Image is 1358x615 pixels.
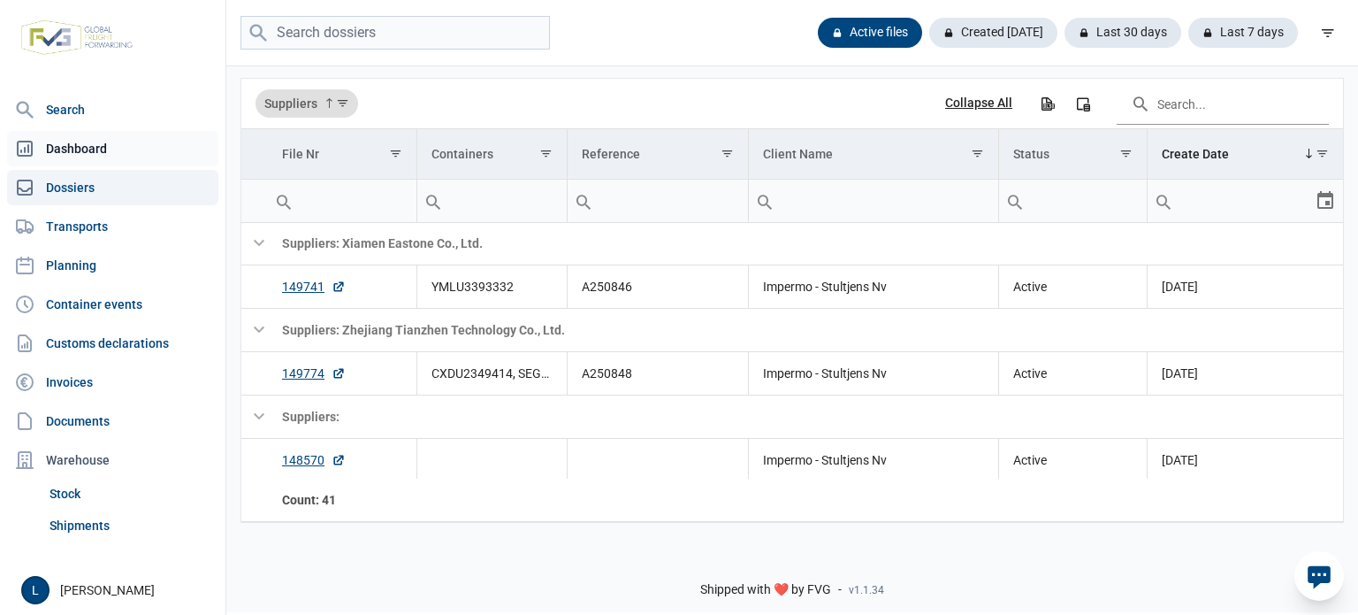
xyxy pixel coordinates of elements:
[416,129,567,180] td: Column Containers
[999,180,1147,222] input: Filter cell
[416,351,567,395] td: CXDU2349414, SEGU1367849
[256,79,1329,128] div: Data grid toolbar
[268,180,416,222] input: Filter cell
[241,79,1343,522] div: Data grid with 67 rows and 7 columns
[42,510,218,542] a: Shipments
[268,180,416,223] td: Filter cell
[567,129,748,180] td: Column Reference
[416,180,567,223] td: Filter cell
[7,92,218,127] a: Search
[268,129,416,180] td: Column File Nr
[389,147,402,160] span: Show filter options for column 'File Nr'
[1117,82,1329,125] input: Search in the data grid
[1162,453,1198,467] span: [DATE]
[7,209,218,244] a: Transports
[999,129,1148,180] td: Column Status
[416,265,567,308] td: YMLU3393332
[971,147,984,160] span: Show filter options for column 'Client Name'
[567,265,748,308] td: A250846
[268,395,1343,438] td: Suppliers:
[431,147,493,161] div: Containers
[1316,147,1329,160] span: Show filter options for column 'Create Date'
[748,438,998,481] td: Impermo - Stultjens Nv
[1312,17,1344,49] div: filter
[999,438,1148,481] td: Active
[945,96,1012,111] div: Collapse All
[700,582,831,598] span: Shipped with ❤️ by FVG
[268,221,1343,265] td: Suppliers: Xiamen Eastone Co., Ltd.
[14,13,140,62] img: FVG - Global freight forwarding
[282,451,346,469] a: 148570
[282,491,402,509] div: File Nr Count: 41
[336,96,349,110] span: Show filter options for column 'Suppliers'
[748,265,998,308] td: Impermo - Stultjens Nv
[838,582,842,598] span: -
[1148,180,1343,223] td: Filter cell
[282,278,346,296] a: 149741
[42,478,218,510] a: Stock
[721,147,734,160] span: Show filter options for column 'Reference'
[1162,280,1198,294] span: [DATE]
[1148,180,1179,222] div: Search box
[748,351,998,395] td: Impermo - Stultjens Nv
[929,18,1057,48] div: Created [DATE]
[539,147,553,160] span: Show filter options for column 'Containers'
[999,351,1148,395] td: Active
[1031,88,1063,119] div: Export all data to Excel
[1119,147,1133,160] span: Show filter options for column 'Status'
[568,180,748,222] input: Filter cell
[999,180,1148,223] td: Filter cell
[7,248,218,283] a: Planning
[567,180,748,223] td: Filter cell
[1188,18,1298,48] div: Last 7 days
[999,180,1031,222] div: Search box
[268,308,1343,351] td: Suppliers: Zhejiang Tianzhen Technology Co., Ltd.
[417,180,567,222] input: Filter cell
[999,265,1148,308] td: Active
[256,89,358,118] div: Suppliers
[818,18,922,48] div: Active files
[21,576,215,604] div: [PERSON_NAME]
[1315,180,1336,222] div: Select
[1064,18,1181,48] div: Last 30 days
[7,365,218,400] a: Invoices
[241,308,268,351] td: Collapse
[7,131,218,166] a: Dashboard
[749,180,781,222] div: Search box
[7,326,218,361] a: Customs declarations
[7,442,218,478] div: Warehouse
[1067,88,1099,119] div: Column Chooser
[1013,147,1049,161] div: Status
[763,147,833,161] div: Client Name
[748,129,998,180] td: Column Client Name
[268,180,300,222] div: Search box
[849,583,884,597] span: v1.1.34
[1162,147,1229,161] div: Create Date
[240,16,550,50] input: Search dossiers
[417,180,449,222] div: Search box
[749,180,998,222] input: Filter cell
[567,351,748,395] td: A250848
[1162,366,1198,381] span: [DATE]
[568,180,599,222] div: Search box
[282,147,319,161] div: File Nr
[7,404,218,439] a: Documents
[582,147,640,161] div: Reference
[282,365,346,382] a: 149774
[1148,180,1315,222] input: Filter cell
[748,180,998,223] td: Filter cell
[241,221,268,265] td: Collapse
[7,287,218,322] a: Container events
[241,395,268,438] td: Collapse
[7,170,218,205] a: Dossiers
[21,576,50,604] button: L
[1148,129,1343,180] td: Column Create Date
